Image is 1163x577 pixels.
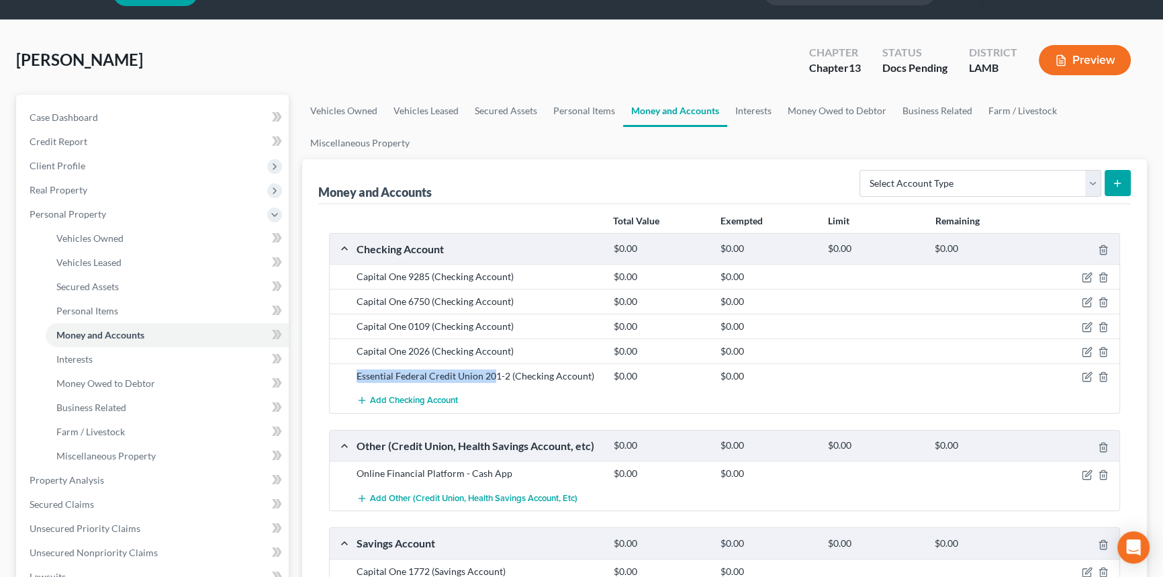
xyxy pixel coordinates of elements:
div: $0.00 [607,369,714,383]
span: Add Other (Credit Union, Health Savings Account, etc) [370,493,577,504]
span: Vehicles Leased [56,257,122,268]
div: Capital One 2026 (Checking Account) [350,345,607,358]
a: Vehicles Leased [46,251,289,275]
div: $0.00 [607,295,714,308]
span: Property Analysis [30,474,104,486]
div: Capital One 0109 (Checking Account) [350,320,607,333]
span: Unsecured Nonpriority Claims [30,547,158,558]
div: $0.00 [821,242,928,255]
div: Essential Federal Credit Union 201-2 (Checking Account) [350,369,607,383]
strong: Exempted [720,215,763,226]
div: Chapter [809,60,861,76]
div: $0.00 [714,439,821,452]
a: Money and Accounts [46,323,289,347]
a: Miscellaneous Property [302,127,418,159]
span: Credit Report [30,136,87,147]
div: $0.00 [714,242,821,255]
a: Business Related [46,396,289,420]
div: $0.00 [607,439,714,452]
span: Interests [56,353,93,365]
div: Chapter [809,45,861,60]
a: Business Related [894,95,980,127]
div: $0.00 [714,369,821,383]
a: Vehicles Owned [46,226,289,251]
div: $0.00 [607,467,714,480]
span: Money Owed to Debtor [56,378,155,389]
div: $0.00 [607,537,714,550]
span: Secured Claims [30,498,94,510]
div: District [969,45,1017,60]
a: Secured Claims [19,492,289,517]
div: $0.00 [928,439,1035,452]
button: Add Other (Credit Union, Health Savings Account, etc) [357,486,577,511]
a: Secured Assets [467,95,545,127]
a: Unsecured Nonpriority Claims [19,541,289,565]
div: Money and Accounts [318,184,432,200]
div: $0.00 [714,295,821,308]
div: $0.00 [928,537,1035,550]
a: Interests [727,95,780,127]
span: 13 [849,61,861,74]
span: Case Dashboard [30,112,98,123]
a: Vehicles Owned [302,95,385,127]
div: Capital One 6750 (Checking Account) [350,295,607,308]
div: Checking Account [350,242,607,256]
span: Secured Assets [56,281,119,292]
a: Personal Items [46,299,289,323]
div: $0.00 [821,537,928,550]
div: Savings Account [350,536,607,550]
span: Money and Accounts [56,329,144,341]
div: Open Intercom Messenger [1117,531,1150,564]
a: Farm / Livestock [980,95,1065,127]
a: Personal Items [545,95,623,127]
strong: Limit [828,215,849,226]
div: $0.00 [714,467,821,480]
a: Money and Accounts [623,95,727,127]
div: $0.00 [714,537,821,550]
div: $0.00 [714,345,821,358]
div: $0.00 [607,345,714,358]
div: LAMB [969,60,1017,76]
div: $0.00 [607,270,714,283]
button: Add Checking Account [357,388,458,413]
div: $0.00 [714,270,821,283]
a: Vehicles Leased [385,95,467,127]
a: Property Analysis [19,468,289,492]
div: $0.00 [607,320,714,333]
a: Money Owed to Debtor [46,371,289,396]
span: Real Property [30,184,87,195]
span: Client Profile [30,160,85,171]
a: Credit Report [19,130,289,154]
a: Miscellaneous Property [46,444,289,468]
a: Farm / Livestock [46,420,289,444]
a: Case Dashboard [19,105,289,130]
a: Interests [46,347,289,371]
div: Online Financial Platform - Cash App [350,467,607,480]
div: Status [882,45,947,60]
span: Unsecured Priority Claims [30,523,140,534]
a: Unsecured Priority Claims [19,517,289,541]
span: [PERSON_NAME] [16,50,143,69]
span: Vehicles Owned [56,232,124,244]
strong: Total Value [613,215,659,226]
span: Business Related [56,402,126,413]
span: Miscellaneous Property [56,450,156,461]
div: $0.00 [928,242,1035,255]
a: Secured Assets [46,275,289,299]
div: $0.00 [607,242,714,255]
span: Personal Property [30,208,106,220]
div: Other (Credit Union, Health Savings Account, etc) [350,439,607,453]
div: Docs Pending [882,60,947,76]
span: Farm / Livestock [56,426,125,437]
span: Personal Items [56,305,118,316]
strong: Remaining [935,215,979,226]
span: Add Checking Account [370,396,458,406]
div: $0.00 [714,320,821,333]
a: Money Owed to Debtor [780,95,894,127]
div: Capital One 9285 (Checking Account) [350,270,607,283]
button: Preview [1039,45,1131,75]
div: $0.00 [821,439,928,452]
